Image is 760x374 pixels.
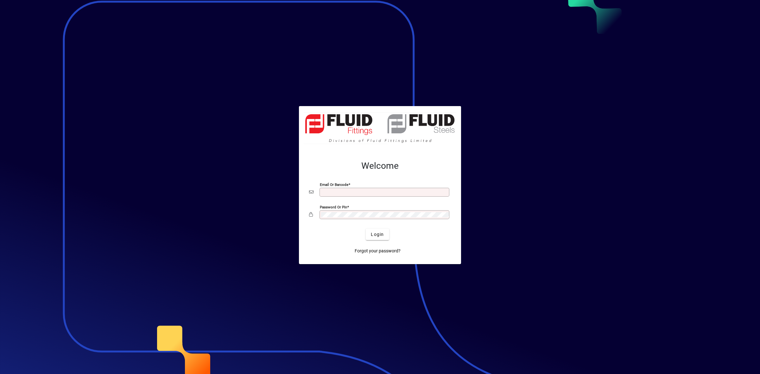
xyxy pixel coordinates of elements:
[352,245,403,257] a: Forgot your password?
[366,229,389,240] button: Login
[371,231,384,238] span: Login
[320,182,348,187] mat-label: Email or Barcode
[309,161,451,171] h2: Welcome
[320,205,347,209] mat-label: Password or Pin
[355,248,401,254] span: Forgot your password?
